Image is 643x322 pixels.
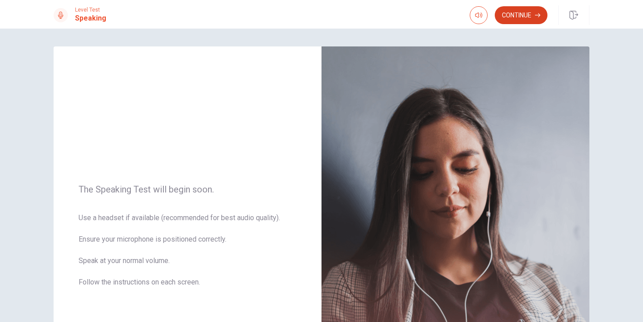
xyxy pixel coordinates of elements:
button: Continue [495,6,547,24]
span: The Speaking Test will begin soon. [79,184,296,195]
span: Level Test [75,7,106,13]
h1: Speaking [75,13,106,24]
span: Use a headset if available (recommended for best audio quality). Ensure your microphone is positi... [79,213,296,298]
